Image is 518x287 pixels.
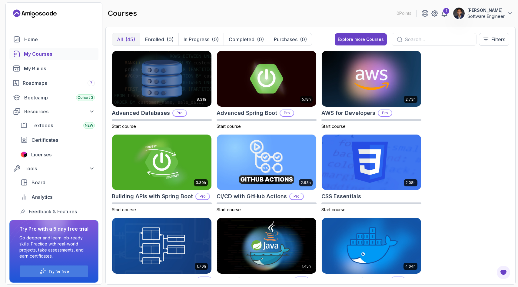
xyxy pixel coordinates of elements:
[9,77,98,89] a: roadmaps
[496,265,511,280] button: Open Feedback Button
[302,97,311,102] p: 5.18h
[453,8,465,19] img: user profile image
[20,152,28,158] img: jetbrains icon
[302,264,311,269] p: 1.45h
[9,33,98,45] a: home
[24,165,95,172] div: Tools
[338,36,384,42] div: Explore more Courses
[24,94,95,101] div: Bootcamp
[32,193,52,201] span: Analytics
[19,265,88,278] button: Try for free
[17,176,98,189] a: board
[32,179,45,186] span: Board
[300,36,307,43] div: (0)
[19,235,88,259] p: Go deeper and learn job-ready skills. Practice with real-world projects, take assessments, and ea...
[397,10,411,16] p: 0 Points
[24,108,95,115] div: Resources
[405,36,471,43] input: Search...
[112,218,211,274] img: Database Design & Implementation card
[184,36,209,43] p: In Progress
[140,33,178,45] button: Enrolled(0)
[280,110,294,116] p: Pro
[9,48,98,60] a: courses
[217,51,316,107] img: Advanced Spring Boot card
[257,36,264,43] div: (0)
[479,33,509,46] button: Filters
[78,95,93,100] span: Cohort 3
[17,119,98,132] a: textbook
[85,123,93,128] span: NEW
[322,218,421,274] img: Docker For Professionals card
[453,7,513,19] button: user profile image[PERSON_NAME]Software Engineer
[24,50,95,58] div: My Courses
[441,10,448,17] a: 1
[301,180,311,185] p: 2.63h
[405,264,416,269] p: 4.64h
[196,193,209,199] p: Pro
[198,277,211,283] p: Pro
[378,110,392,116] p: Pro
[391,277,405,283] p: Pro
[321,276,388,284] h2: Docker For Professionals
[108,8,137,18] h2: courses
[24,65,95,72] div: My Builds
[197,264,206,269] p: 1.70h
[335,33,387,45] button: Explore more Courses
[217,192,287,201] h2: CI/CD with GitHub Actions
[24,36,95,43] div: Home
[31,151,51,158] span: Licenses
[48,269,69,274] a: Try for free
[321,124,346,129] span: Start course
[217,135,316,190] img: CI/CD with GitHub Actions card
[167,36,174,43] div: (0)
[9,92,98,104] a: bootcamp
[322,135,421,190] img: CSS Essentials card
[321,192,361,201] h2: CSS Essentials
[9,163,98,174] button: Tools
[217,124,241,129] span: Start course
[467,7,505,13] p: [PERSON_NAME]
[173,110,186,116] p: Pro
[217,207,241,212] span: Start course
[17,191,98,203] a: analytics
[467,13,505,19] p: Software Engineer
[217,109,277,117] h2: Advanced Spring Boot
[112,124,136,129] span: Start course
[269,33,312,45] button: Purchases(0)
[17,134,98,146] a: certificates
[112,135,211,190] img: Building APIs with Spring Boot card
[212,36,219,43] div: (0)
[112,109,170,117] h2: Advanced Databases
[31,122,53,129] span: Textbook
[491,36,505,43] p: Filters
[217,276,292,284] h2: Docker for Java Developers
[229,36,254,43] p: Completed
[112,276,195,284] h2: Database Design & Implementation
[322,51,421,107] img: AWS for Developers card
[295,277,308,283] p: Pro
[90,81,92,85] span: 7
[17,149,98,161] a: licenses
[29,208,77,215] span: Feedback & Features
[125,36,135,43] div: (45)
[23,79,95,87] div: Roadmaps
[112,207,136,212] span: Start course
[406,180,416,185] p: 2.08h
[406,97,416,102] p: 2.73h
[112,192,193,201] h2: Building APIs with Spring Boot
[197,97,206,102] p: 8.31h
[145,36,164,43] p: Enrolled
[9,106,98,117] button: Resources
[32,136,58,144] span: Certificates
[224,33,269,45] button: Completed(0)
[112,51,211,107] img: Advanced Databases card
[196,180,206,185] p: 3.30h
[17,205,98,218] a: feedback
[321,207,346,212] span: Start course
[13,9,57,18] a: Landing page
[217,218,316,274] img: Docker for Java Developers card
[112,33,140,45] button: All(45)
[274,36,297,43] p: Purchases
